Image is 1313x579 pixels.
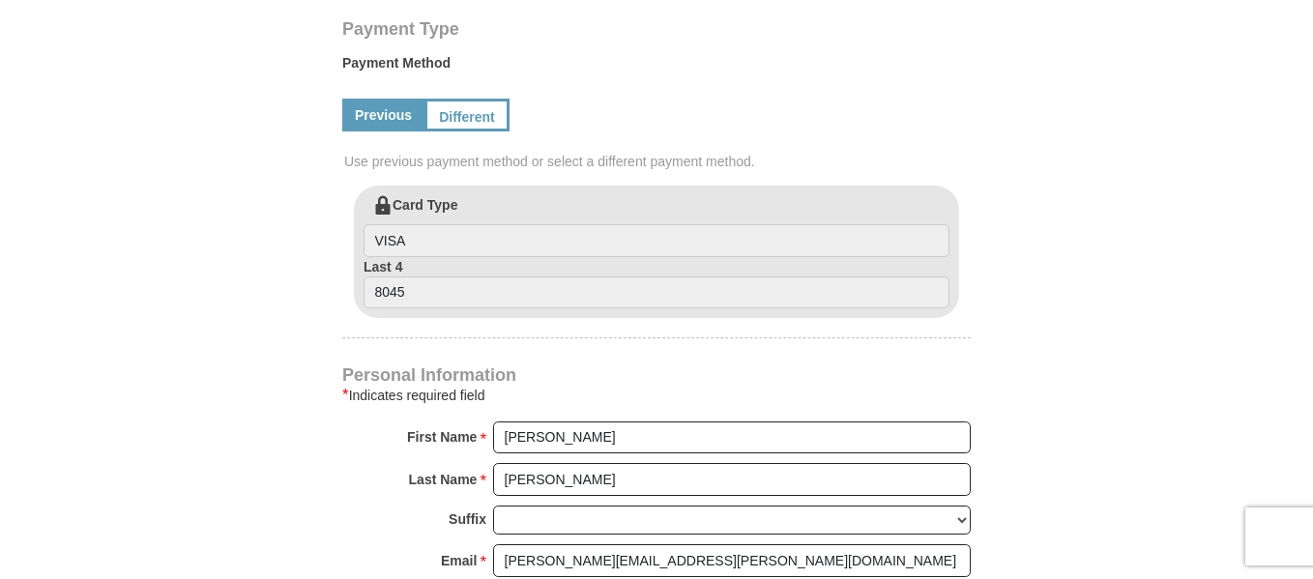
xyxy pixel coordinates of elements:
input: Card Type [364,224,949,257]
label: Payment Method [342,53,971,82]
strong: Last Name [409,466,478,493]
h4: Personal Information [342,367,971,383]
strong: First Name [407,423,477,450]
h4: Payment Type [342,21,971,37]
a: Different [424,99,510,131]
label: Last 4 [364,257,949,309]
div: Indicates required field [342,384,971,407]
strong: Suffix [449,506,486,533]
a: Previous [342,99,424,131]
label: Card Type [364,195,949,257]
span: Use previous payment method or select a different payment method. [344,152,973,171]
strong: Email [441,547,477,574]
input: Last 4 [364,276,949,309]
